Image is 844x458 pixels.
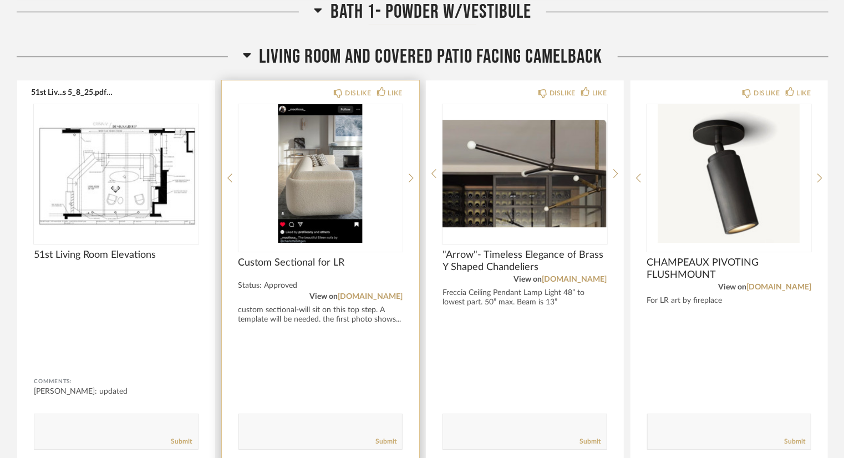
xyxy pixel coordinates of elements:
[550,88,576,99] div: DISLIKE
[542,276,607,283] a: [DOMAIN_NAME]
[375,437,396,446] a: Submit
[388,88,403,99] div: LIKE
[797,88,811,99] div: LIKE
[238,281,403,291] div: Status: Approved
[443,104,607,243] img: undefined
[784,437,805,446] a: Submit
[754,88,780,99] div: DISLIKE
[238,257,403,269] span: Custom Sectional for LR
[238,306,403,324] div: custom sectional-will sit on this top step. A template will be needed. the first photo shows...
[592,88,607,99] div: LIKE
[338,293,403,301] a: [DOMAIN_NAME]
[746,283,811,291] a: [DOMAIN_NAME]
[238,104,403,243] img: undefined
[580,437,601,446] a: Submit
[309,293,338,301] span: View on
[31,88,113,96] button: 51st Liv...s 5_8_25.pdf
[443,249,607,273] span: "Arrow"- Timeless Elegance of Brass Y Shaped Chandeliers
[34,249,199,261] span: 51st Living Room Elevations
[443,288,607,307] div: Freccia Ceiling Pendant Lamp Light 48” to lowest part. 50” max. Beam is 13”
[171,437,192,446] a: Submit
[34,386,199,397] div: [PERSON_NAME]: updated
[34,104,199,243] img: undefined
[718,283,746,291] span: View on
[514,276,542,283] span: View on
[647,104,812,243] div: 0
[345,88,371,99] div: DISLIKE
[34,376,199,387] div: Comments:
[238,104,403,243] div: 0
[647,104,812,243] img: undefined
[647,257,812,281] span: CHAMPEAUX PIVOTING FLUSHMOUNT
[260,45,603,69] span: Living Room and Covered Patio Facing Camelback
[647,296,812,306] div: For LR art by fireplace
